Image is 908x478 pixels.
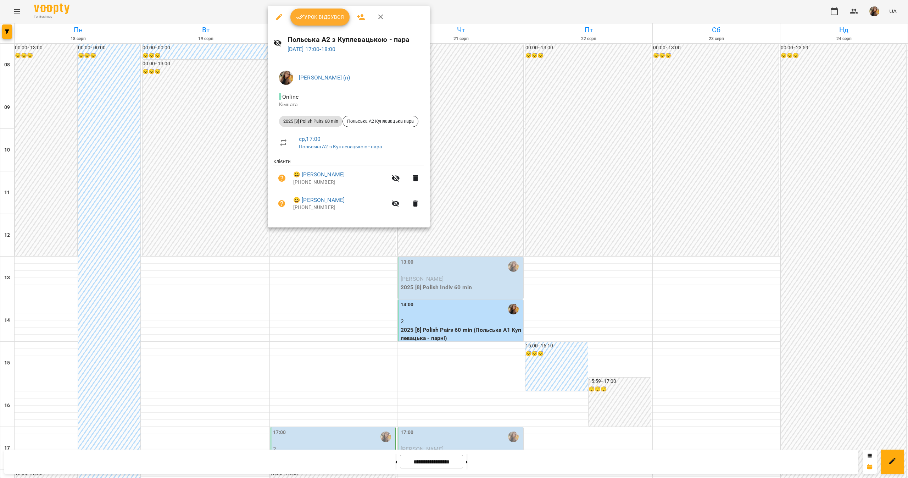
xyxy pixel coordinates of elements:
[279,101,418,108] p: Кімната
[299,74,350,81] a: [PERSON_NAME] (п)
[299,136,321,142] a: ср , 17:00
[293,170,345,179] a: 😀 [PERSON_NAME]
[293,204,387,211] p: [PHONE_NUMBER]
[288,46,336,53] a: [DATE] 17:00-18:00
[342,116,418,127] div: Польська А2 Куплевацька пара
[273,195,290,212] button: Візит ще не сплачено. Додати оплату?
[279,118,342,125] span: 2025 [8] Polish Pairs 60 min
[293,196,345,204] a: 😀 [PERSON_NAME]
[299,144,382,149] a: Польська А2 з Куплевацькою - пара
[293,179,387,186] p: [PHONE_NUMBER]
[290,9,350,26] button: Урок відбувся
[279,71,293,85] img: 2d1d2c17ffccc5d6363169c503fcce50.jpg
[288,34,424,45] h6: Польська А2 з Куплевацькою - пара
[343,118,418,125] span: Польська А2 Куплевацька пара
[279,93,300,100] span: - Online
[273,158,424,219] ul: Клієнти
[273,170,290,187] button: Візит ще не сплачено. Додати оплату?
[296,13,344,21] span: Урок відбувся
